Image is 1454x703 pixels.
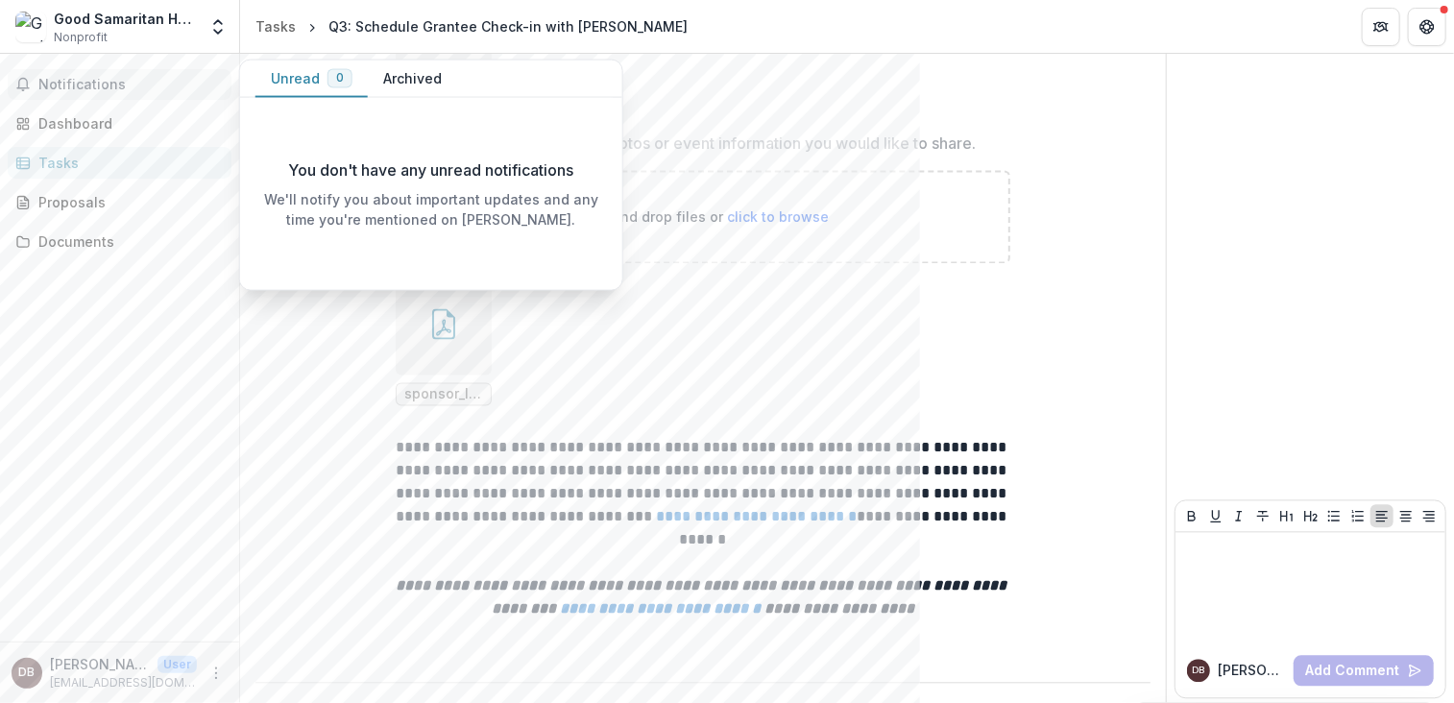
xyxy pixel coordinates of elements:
[1370,504,1393,527] button: Align Left
[1193,666,1205,675] div: Debi Berk
[1218,660,1286,680] p: [PERSON_NAME] B
[404,386,483,402] span: sponsor_letter2025_final.pdf
[38,113,216,133] div: Dashboard
[38,77,224,93] span: Notifications
[8,147,231,179] a: Tasks
[248,12,303,40] a: Tasks
[728,208,830,225] span: click to browse
[396,132,976,155] p: Optional: Upload any flyers, photos or event information you would like to share.
[8,226,231,257] a: Documents
[15,12,46,42] img: Good Samaritan Health Services Inc
[1394,504,1418,527] button: Align Center
[8,108,231,139] a: Dashboard
[396,279,492,405] div: Remove Filesponsor_letter2025_final.pdf
[1227,504,1250,527] button: Italicize
[205,662,228,685] button: More
[255,16,296,36] div: Tasks
[1294,655,1434,686] button: Add Comment
[50,654,150,674] p: [PERSON_NAME]
[1204,504,1227,527] button: Underline
[255,61,368,98] button: Unread
[8,69,231,100] button: Notifications
[8,186,231,218] a: Proposals
[54,9,197,29] div: Good Samaritan Health Services Inc
[38,153,216,173] div: Tasks
[1346,504,1369,527] button: Ordered List
[1408,8,1446,46] button: Get Help
[248,12,695,40] nav: breadcrumb
[288,158,573,182] p: You don't have any unread notifications
[336,71,344,85] span: 0
[38,231,216,252] div: Documents
[1180,504,1203,527] button: Bold
[1299,504,1322,527] button: Heading 2
[1275,504,1298,527] button: Heading 1
[54,29,108,46] span: Nonprofit
[205,8,231,46] button: Open entity switcher
[577,206,830,227] p: Drag and drop files or
[38,192,216,212] div: Proposals
[368,61,457,98] button: Archived
[1251,504,1274,527] button: Strike
[50,674,197,691] p: [EMAIL_ADDRESS][DOMAIN_NAME]
[1322,504,1345,527] button: Bullet List
[255,189,607,230] p: We'll notify you about important updates and any time you're mentioned on [PERSON_NAME].
[19,667,36,679] div: Debi Berk
[328,16,688,36] div: Q3: Schedule Grantee Check-in with [PERSON_NAME]
[1418,504,1441,527] button: Align Right
[1362,8,1400,46] button: Partners
[158,656,197,673] p: User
